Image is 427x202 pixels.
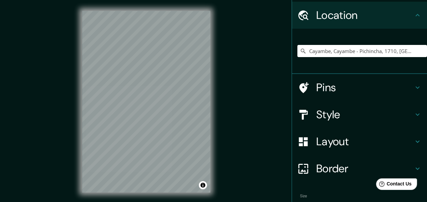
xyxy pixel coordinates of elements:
h4: Border [316,162,413,175]
button: Toggle attribution [199,181,207,189]
h4: Location [316,8,413,22]
canvas: Map [82,11,210,193]
iframe: Help widget launcher [367,176,420,195]
div: Pins [292,74,427,101]
div: Style [292,101,427,128]
div: Layout [292,128,427,155]
h4: Style [316,108,413,121]
h4: Layout [316,135,413,148]
div: Location [292,2,427,29]
input: Pick your city or area [297,45,427,57]
h4: Pins [316,81,413,94]
label: Size [300,193,307,199]
div: Border [292,155,427,182]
